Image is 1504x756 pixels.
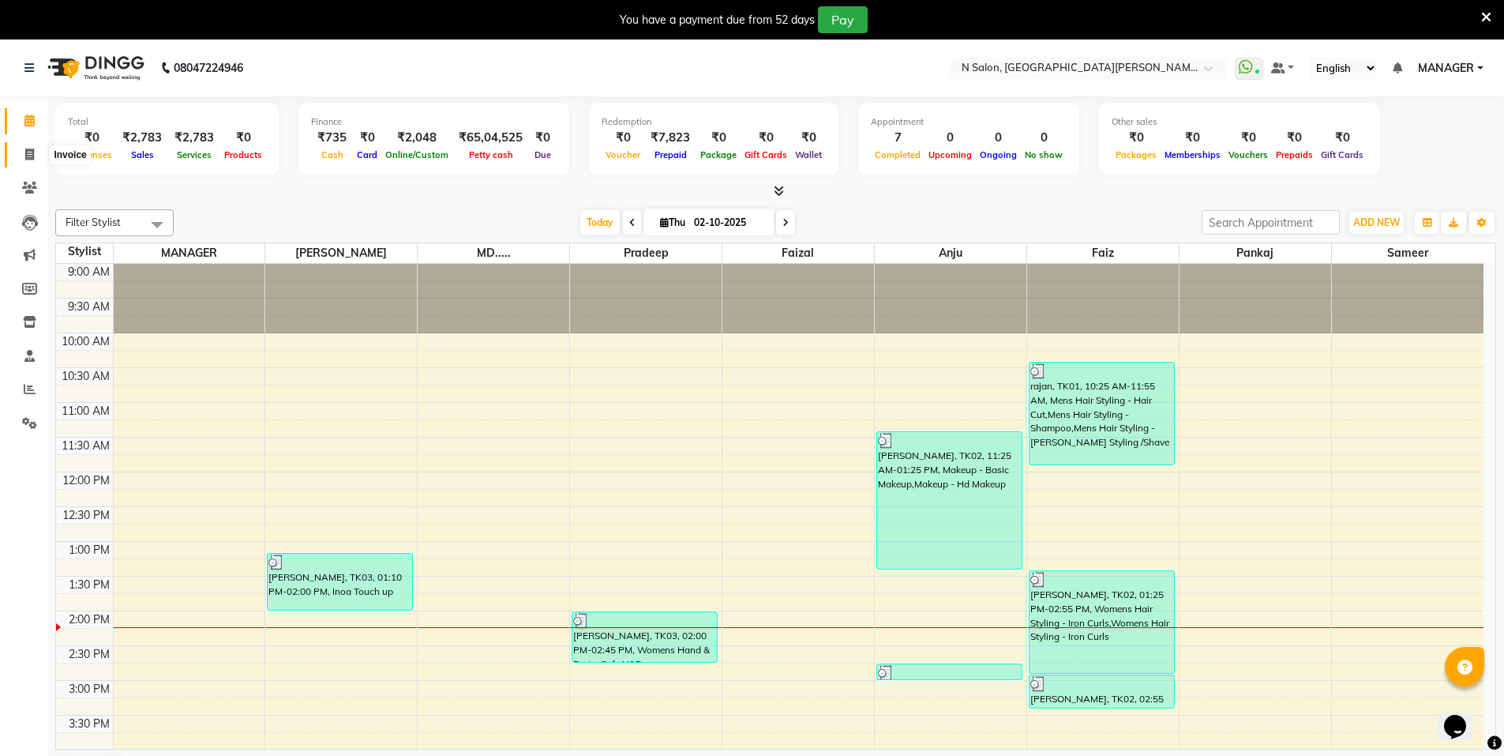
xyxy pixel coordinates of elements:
div: 2:30 PM [66,646,113,663]
span: Prepaids [1272,149,1317,160]
div: [PERSON_NAME], TK02, 01:25 PM-02:55 PM, Womens Hair Styling - Iron Curls,Womens Hair Styling - Ir... [1030,571,1174,673]
div: 3:00 PM [66,681,113,698]
div: 3:30 PM [66,716,113,732]
div: 7 [871,129,925,147]
div: Invoice [50,145,90,164]
div: Other sales [1112,115,1367,129]
span: Faizal [722,243,874,263]
span: Thu [656,216,689,228]
img: logo [40,46,148,90]
div: 12:30 PM [59,507,113,524]
div: 9:00 AM [65,264,113,280]
span: Package [696,149,741,160]
div: Stylist [56,243,113,260]
button: ADD NEW [1349,212,1404,234]
span: Pankaj [1180,243,1331,263]
input: 2025-10-02 [689,211,768,235]
span: Gift Cards [1317,149,1367,160]
div: ₹2,783 [116,129,168,147]
iframe: chat widget [1438,693,1488,740]
div: ₹0 [220,129,266,147]
span: MD..... [418,243,569,263]
div: Finance [311,115,557,129]
span: Anju [875,243,1026,263]
span: Faiz [1027,243,1179,263]
span: Gift Cards [741,149,791,160]
div: [PERSON_NAME], TK02, 11:25 AM-01:25 PM, Makeup - Basic Makeup,Makeup - Hd Makeup [877,432,1022,569]
b: 08047224946 [174,46,243,90]
span: Products [220,149,266,160]
span: MANAGER [1418,60,1474,77]
div: 0 [1021,129,1067,147]
div: ₹0 [353,129,381,147]
div: rajan, TK01, 10:25 AM-11:55 AM, Mens Hair Styling - Hair Cut,Mens Hair Styling - Shampoo,Mens Hai... [1030,363,1174,465]
span: MANAGER [114,243,265,263]
div: ₹735 [311,129,353,147]
div: ₹0 [529,129,557,147]
div: ₹0 [791,129,826,147]
div: ₹0 [68,129,116,147]
div: 11:00 AM [58,403,113,419]
span: ADD NEW [1353,216,1400,228]
div: 10:30 AM [58,368,113,385]
div: ₹2,783 [168,129,220,147]
div: ₹2,048 [381,129,452,147]
span: Sales [127,149,158,160]
span: Completed [871,149,925,160]
div: Redemption [602,115,826,129]
div: ₹0 [602,129,644,147]
div: 0 [925,129,976,147]
span: sameer [1332,243,1484,263]
div: Total [68,115,266,129]
span: Filter Stylist [66,216,121,228]
div: ₹0 [1272,129,1317,147]
div: [PERSON_NAME], TK03, 02:45 PM-03:00 PM, Womens Beauty - Eyebrows [877,664,1022,679]
span: Card [353,149,381,160]
span: Upcoming [925,149,976,160]
input: Search Appointment [1202,210,1340,235]
span: Pradeep [570,243,722,263]
span: Petty cash [465,149,517,160]
span: Prepaid [651,149,691,160]
div: ₹0 [696,129,741,147]
div: You have a payment due from 52 days [620,12,815,28]
span: Cash [317,149,347,160]
span: Packages [1112,149,1161,160]
div: [PERSON_NAME], TK03, 02:00 PM-02:45 PM, Womens Hand & Feet - Cafe H&F Manicure/Pedicure [572,612,717,662]
span: Today [580,210,620,235]
div: [PERSON_NAME], TK03, 01:10 PM-02:00 PM, Inoa Touch up [268,554,412,610]
div: 11:30 AM [58,438,113,454]
span: Vouchers [1225,149,1272,160]
div: 10:00 AM [58,333,113,350]
span: Online/Custom [381,149,452,160]
span: Due [531,149,555,160]
div: 2:00 PM [66,611,113,628]
div: 12:00 PM [59,472,113,489]
button: Pay [818,6,868,33]
span: Voucher [602,149,644,160]
div: ₹0 [1161,129,1225,147]
div: ₹0 [1317,129,1367,147]
div: 1:30 PM [66,577,113,593]
div: ₹65,04,525 [452,129,529,147]
div: [PERSON_NAME], TK02, 02:55 PM-03:25 PM, Normal wash [1030,675,1174,708]
span: No show [1021,149,1067,160]
div: 1:00 PM [66,542,113,559]
span: Services [173,149,216,160]
span: Wallet [791,149,826,160]
div: 0 [976,129,1021,147]
span: Memberships [1161,149,1225,160]
div: ₹7,823 [644,129,696,147]
span: Ongoing [976,149,1021,160]
div: ₹0 [1112,129,1161,147]
span: [PERSON_NAME] [265,243,417,263]
div: 9:30 AM [65,299,113,315]
div: ₹0 [741,129,791,147]
div: Appointment [871,115,1067,129]
div: ₹0 [1225,129,1272,147]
